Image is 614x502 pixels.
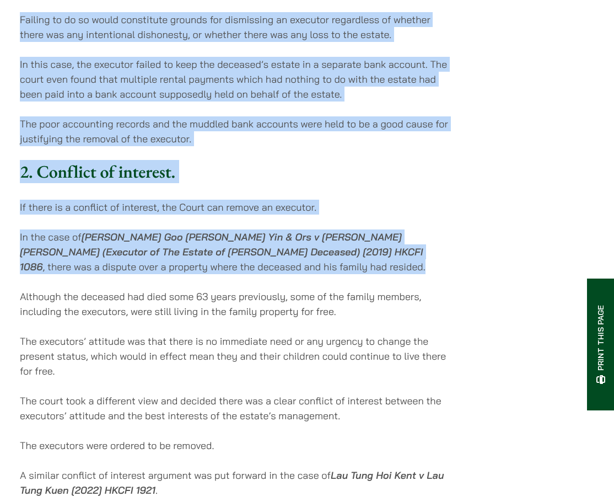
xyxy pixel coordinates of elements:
p: Failing to do so would constitute grounds for dismissing an executor regardless of whether there ... [20,12,451,42]
p: The executors were ordered to be removed. [20,438,451,453]
p: In this case, the executor failed to keep the deceased’s estate in a separate bank account. The c... [20,57,451,102]
p: In the case of , there was a dispute over a property where the deceased and his family had resided. [20,229,451,274]
p: Although the deceased had died some 63 years previously, some of the family members, including th... [20,289,451,319]
p: If there is a conflict of interest, the Court can remove an executor. [20,200,451,215]
p: The executors’ attitude was that there is no immediate need or any urgency to change the present ... [20,334,451,378]
p: The court took a different view and decided there was a clear conflict of interest between the ex... [20,393,451,423]
strong: [PERSON_NAME] Goo [PERSON_NAME] Yin & Ors v [PERSON_NAME] [PERSON_NAME] (Executor of The Estate o... [20,231,423,273]
h3: 2. Conflict of interest. [20,161,451,182]
strong: Lau Tung Hoi Kent v Lau Tung Kuen [2022] HKCFI 1921 [20,469,444,496]
p: The poor accounting records and the muddled bank accounts were held to be a good cause for justif... [20,116,451,146]
p: A similar conflict of interest argument was put forward in the case of . [20,468,451,498]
